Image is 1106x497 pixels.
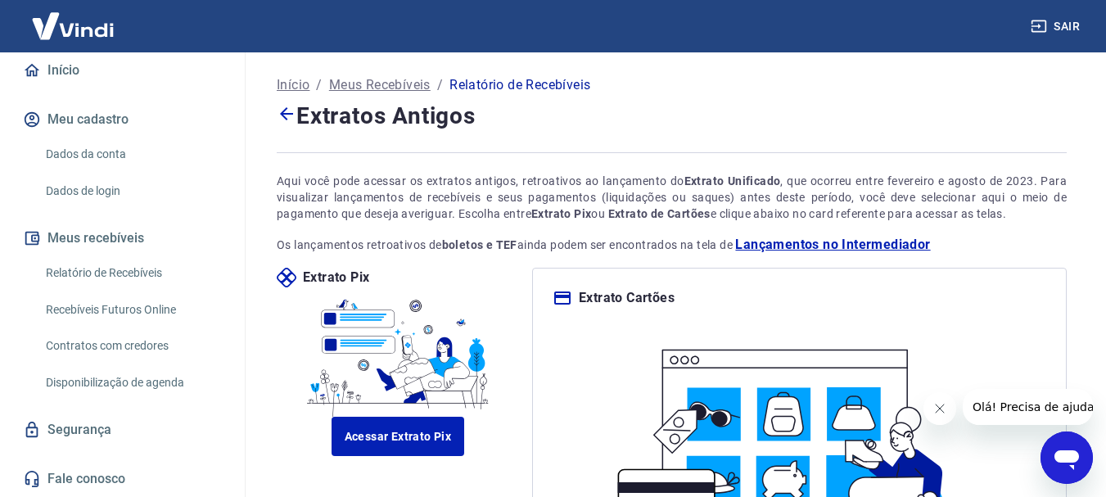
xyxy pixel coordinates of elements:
[39,256,225,290] a: Relatório de Recebíveis
[316,75,322,95] p: /
[39,174,225,208] a: Dados de login
[39,366,225,400] a: Disponibilização de agenda
[277,98,1067,133] h4: Extratos Antigos
[608,207,711,220] strong: Extrato de Cartões
[20,52,225,88] a: Início
[20,412,225,448] a: Segurança
[329,75,431,95] a: Meus Recebíveis
[923,392,956,425] iframe: Fechar mensagem
[277,173,1067,222] div: Aqui você pode acessar os extratos antigos, retroativos ao lançamento do , que ocorreu entre feve...
[277,75,309,95] a: Início
[301,287,495,417] img: ilustrapix.38d2ed8fdf785898d64e9b5bf3a9451d.svg
[531,207,591,220] strong: Extrato Pix
[735,235,930,255] a: Lançamentos no Intermediador
[1041,431,1093,484] iframe: Botão para abrir a janela de mensagens
[20,461,225,497] a: Fale conosco
[20,220,225,256] button: Meus recebíveis
[277,235,1067,255] p: Os lançamentos retroativos de ainda podem ser encontrados na tela de
[20,102,225,138] button: Meu cadastro
[579,288,675,308] p: Extrato Cartões
[449,75,590,95] p: Relatório de Recebíveis
[39,329,225,363] a: Contratos com credores
[303,268,369,287] p: Extrato Pix
[39,293,225,327] a: Recebíveis Futuros Online
[39,138,225,171] a: Dados da conta
[20,1,126,51] img: Vindi
[437,75,443,95] p: /
[442,238,517,251] strong: boletos e TEF
[332,417,465,456] a: Acessar Extrato Pix
[963,389,1093,425] iframe: Mensagem da empresa
[1027,11,1086,42] button: Sair
[684,174,781,188] strong: Extrato Unificado
[10,11,138,25] span: Olá! Precisa de ajuda?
